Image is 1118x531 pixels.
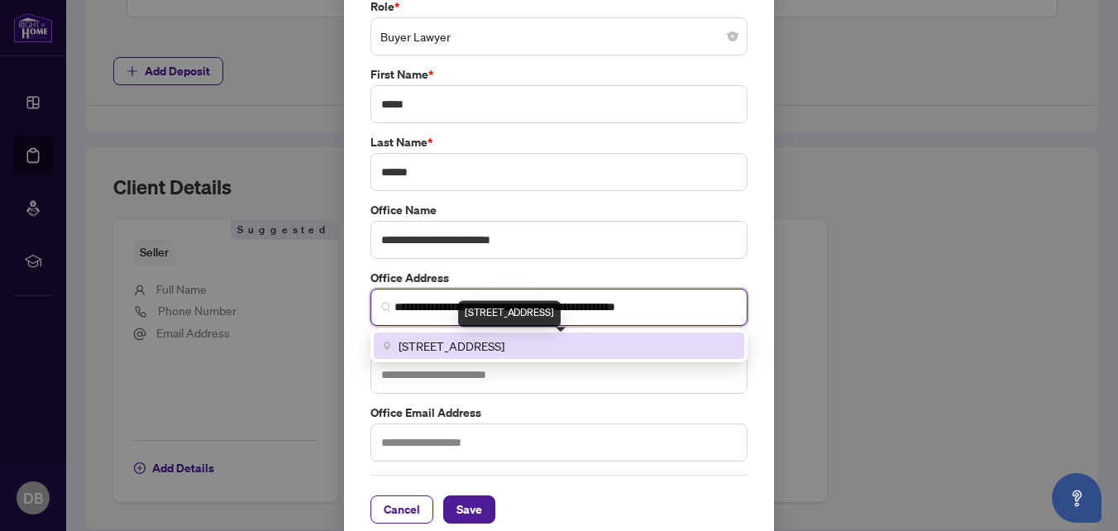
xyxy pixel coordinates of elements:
[381,302,391,312] img: search_icon
[443,495,495,524] button: Save
[399,337,504,355] span: [STREET_ADDRESS]
[456,496,482,523] span: Save
[370,269,748,287] label: Office Address
[384,496,420,523] span: Cancel
[370,495,433,524] button: Cancel
[370,65,748,84] label: First Name
[728,31,738,41] span: close-circle
[370,133,748,151] label: Last Name
[1052,473,1101,523] button: Open asap
[370,201,748,219] label: Office Name
[370,404,748,422] label: Office Email Address
[457,300,561,327] div: [STREET_ADDRESS]
[380,21,738,52] span: Buyer Lawyer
